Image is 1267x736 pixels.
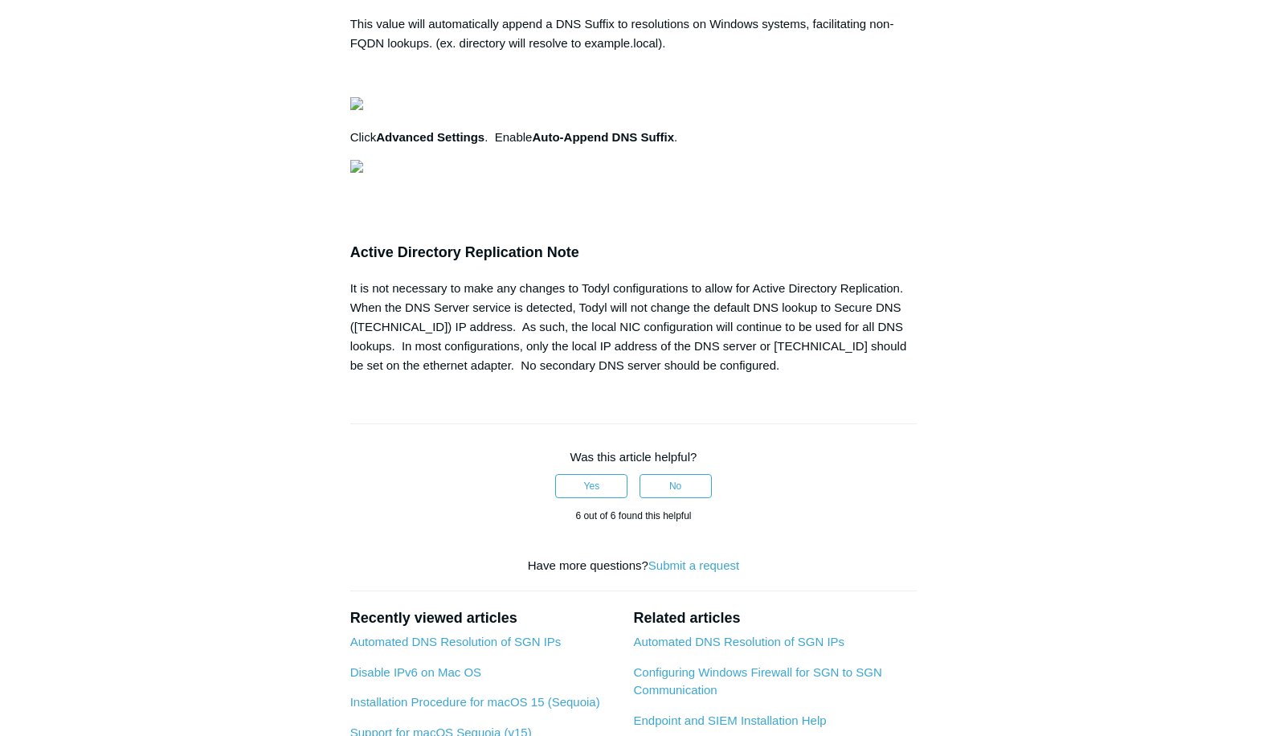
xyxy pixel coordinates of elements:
h2: Recently viewed articles [350,607,618,629]
a: Automated DNS Resolution of SGN IPs [633,635,844,648]
strong: Auto-Append DNS Suffix [532,130,674,144]
button: This article was not helpful [640,474,712,498]
p: Click . Enable . [350,128,918,147]
span: 6 out of 6 found this helpful [575,510,691,521]
a: Configuring Windows Firewall for SGN to SGN Communication [633,665,881,697]
span: Was this article helpful? [570,450,697,464]
a: Endpoint and SIEM Installation Help [633,714,826,727]
p: This value will automatically append a DNS Suffix to resolutions on Windows systems, facilitating... [350,14,918,53]
h3: Active Directory Replication Note [350,241,918,264]
h2: Related articles [633,607,917,629]
div: Have more questions? [350,557,918,575]
strong: Advanced Settings [376,130,484,144]
img: 27414169404179 [350,160,363,173]
img: 27414207119379 [350,97,363,110]
a: Submit a request [648,558,739,572]
button: This article was helpful [555,474,627,498]
a: Automated DNS Resolution of SGN IPs [350,635,562,648]
a: Disable IPv6 on Mac OS [350,665,481,679]
div: It is not necessary to make any changes to Todyl configurations to allow for Active Directory Rep... [350,279,918,375]
a: Installation Procedure for macOS 15 (Sequoia) [350,695,600,709]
